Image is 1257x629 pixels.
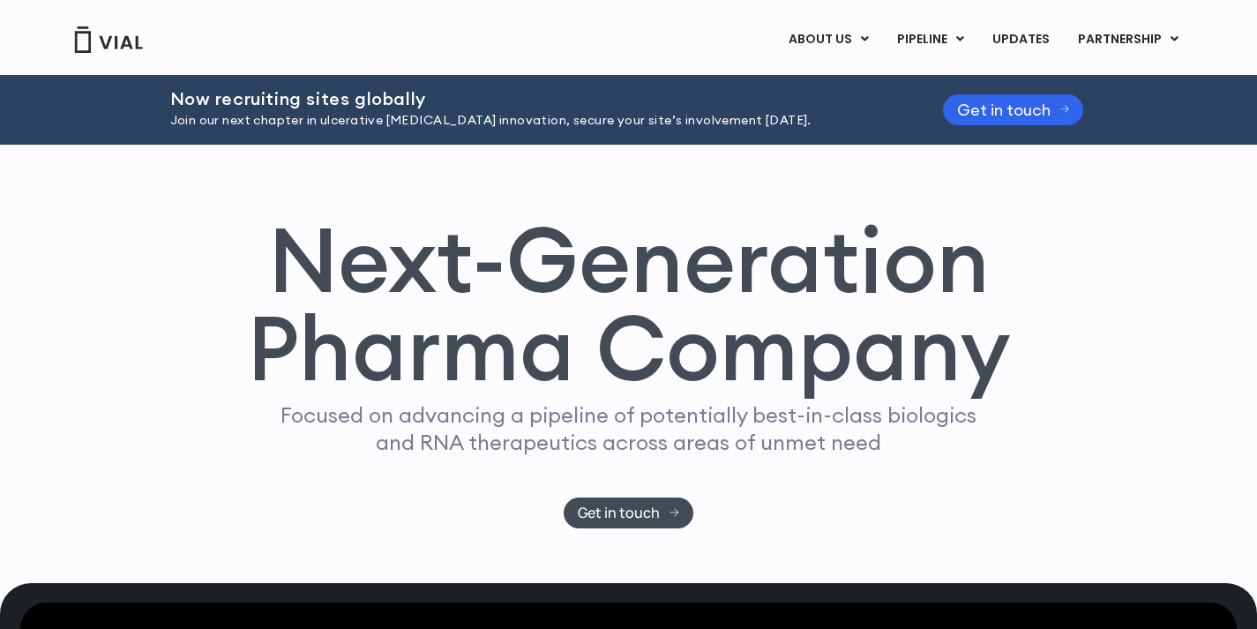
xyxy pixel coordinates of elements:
p: Join our next chapter in ulcerative [MEDICAL_DATA] innovation, secure your site’s involvement [DA... [170,111,899,131]
h1: Next-Generation Pharma Company [247,215,1011,393]
a: Get in touch [564,498,693,528]
h2: Now recruiting sites globally [170,89,899,109]
a: PARTNERSHIPMenu Toggle [1064,25,1193,55]
p: Focused on advancing a pipeline of potentially best-in-class biologics and RNA therapeutics acros... [273,401,984,456]
a: ABOUT USMenu Toggle [774,25,882,55]
a: PIPELINEMenu Toggle [883,25,977,55]
span: Get in touch [957,103,1051,116]
a: UPDATES [978,25,1063,55]
a: Get in touch [943,94,1084,125]
img: Vial Logo [73,26,144,53]
span: Get in touch [578,506,660,520]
